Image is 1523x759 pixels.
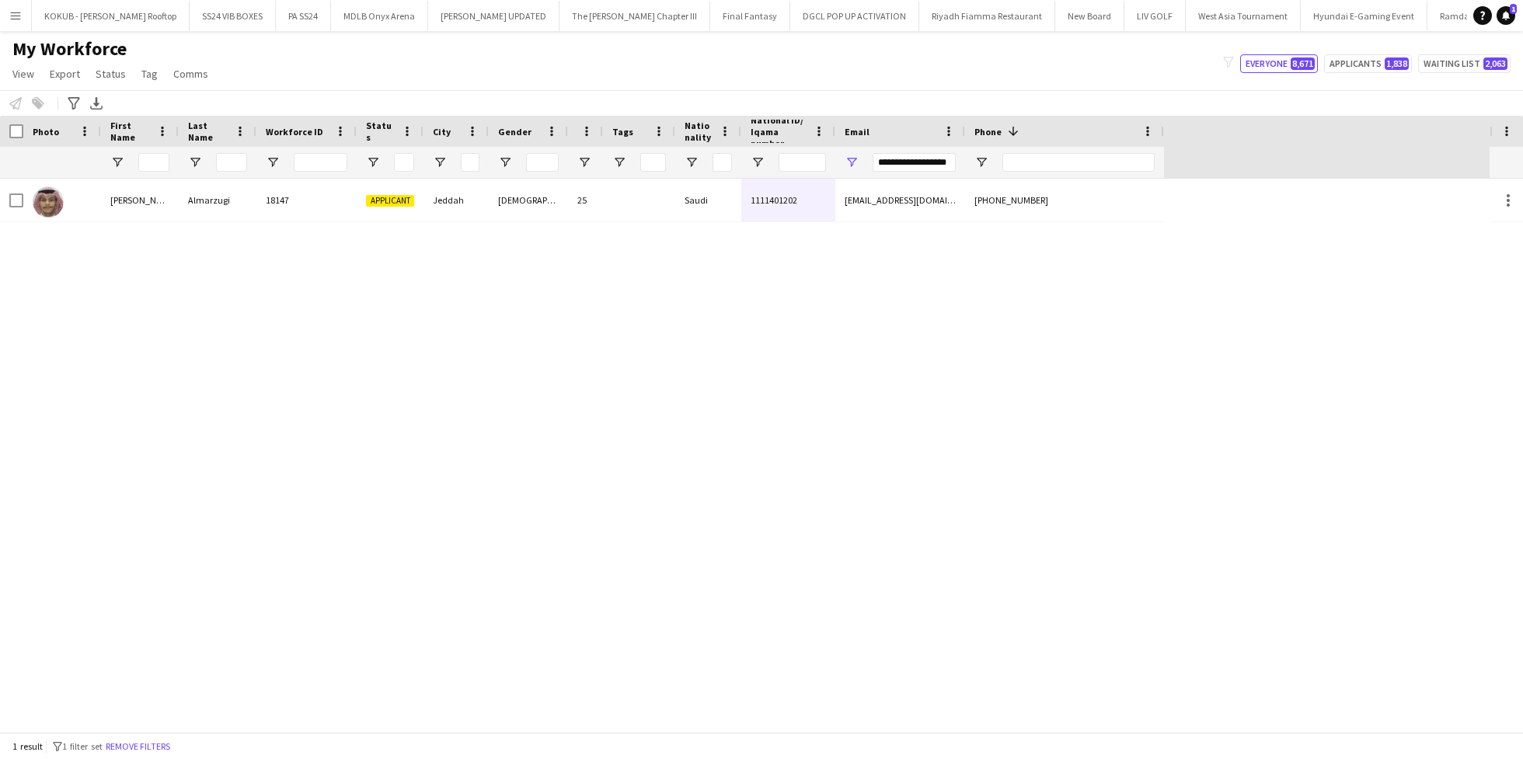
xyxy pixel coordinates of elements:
button: PA SS24 [276,1,331,31]
input: Gender Filter Input [526,153,559,172]
span: 1,838 [1385,57,1409,70]
button: Open Filter Menu [845,155,859,169]
button: SS24 VIB BOXES [190,1,276,31]
button: LIV GOLF [1124,1,1186,31]
span: Photo [33,126,59,138]
input: Tags Filter Input [640,153,666,172]
button: Open Filter Menu [577,155,591,169]
button: Riyadh Fiamma Restaurant [919,1,1055,31]
span: Nationality [685,120,713,143]
button: Everyone8,671 [1240,54,1318,73]
span: 1 filter set [62,740,103,752]
input: Phone Filter Input [1002,153,1155,172]
span: National ID/ Iqama number [751,114,807,149]
button: New Board [1055,1,1124,31]
span: Workforce ID [266,126,323,138]
button: MDLB Onyx Arena [331,1,428,31]
img: Abdullah Almarzugi [33,186,64,218]
div: Almarzugi [179,179,256,221]
input: Workforce ID Filter Input [294,153,347,172]
div: [EMAIL_ADDRESS][DOMAIN_NAME] [835,179,965,221]
span: 8,671 [1291,57,1315,70]
button: Open Filter Menu [685,155,699,169]
button: Open Filter Menu [498,155,512,169]
app-action-btn: Advanced filters [64,94,83,113]
span: Last Name [188,120,228,143]
button: [PERSON_NAME] UPDATED [428,1,559,31]
button: Remove filters [103,738,173,755]
div: [PHONE_NUMBER] [965,179,1164,221]
a: Comms [167,64,214,84]
button: Open Filter Menu [110,155,124,169]
button: Open Filter Menu [433,155,447,169]
span: Tags [612,126,633,138]
span: Status [96,67,126,81]
a: Status [89,64,132,84]
span: Email [845,126,870,138]
input: First Name Filter Input [138,153,169,172]
span: Gender [498,126,531,138]
div: [PERSON_NAME] [101,179,179,221]
span: Tag [141,67,158,81]
span: Phone [974,126,1002,138]
button: West Asia Tournament [1186,1,1301,31]
a: Export [44,64,86,84]
button: Final Fantasy [710,1,790,31]
input: Email Filter Input [873,153,956,172]
button: Hyundai E-Gaming Event [1301,1,1427,31]
span: Status [366,120,396,143]
input: Last Name Filter Input [216,153,247,172]
button: Open Filter Menu [266,155,280,169]
div: 25 [568,179,603,221]
span: Applicant [366,195,414,207]
button: The [PERSON_NAME] Chapter III [559,1,710,31]
button: Open Filter Menu [974,155,988,169]
div: 18147 [256,179,357,221]
div: Jeddah [423,179,489,221]
button: Applicants1,838 [1324,54,1412,73]
div: [DEMOGRAPHIC_DATA] [489,179,568,221]
input: Status Filter Input [394,153,414,172]
a: Tag [135,64,164,84]
span: City [433,126,451,138]
button: Waiting list2,063 [1418,54,1511,73]
span: 2,063 [1483,57,1507,70]
button: Open Filter Menu [751,155,765,169]
input: City Filter Input [461,153,479,172]
span: Export [50,67,80,81]
input: Nationality Filter Input [713,153,732,172]
span: 1111401202 [751,194,797,206]
input: National ID/ Iqama number Filter Input [779,153,826,172]
app-action-btn: Export XLSX [87,94,106,113]
span: My Workforce [12,37,127,61]
span: 1 [1510,4,1517,14]
div: Saudi [675,179,741,221]
a: View [6,64,40,84]
button: Open Filter Menu [366,155,380,169]
button: KOKUB - [PERSON_NAME] Rooftop [32,1,190,31]
span: First Name [110,120,151,143]
button: Open Filter Menu [188,155,202,169]
button: DGCL POP UP ACTIVATION [790,1,919,31]
a: 1 [1497,6,1515,25]
span: Comms [173,67,208,81]
button: Open Filter Menu [612,155,626,169]
span: View [12,67,34,81]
